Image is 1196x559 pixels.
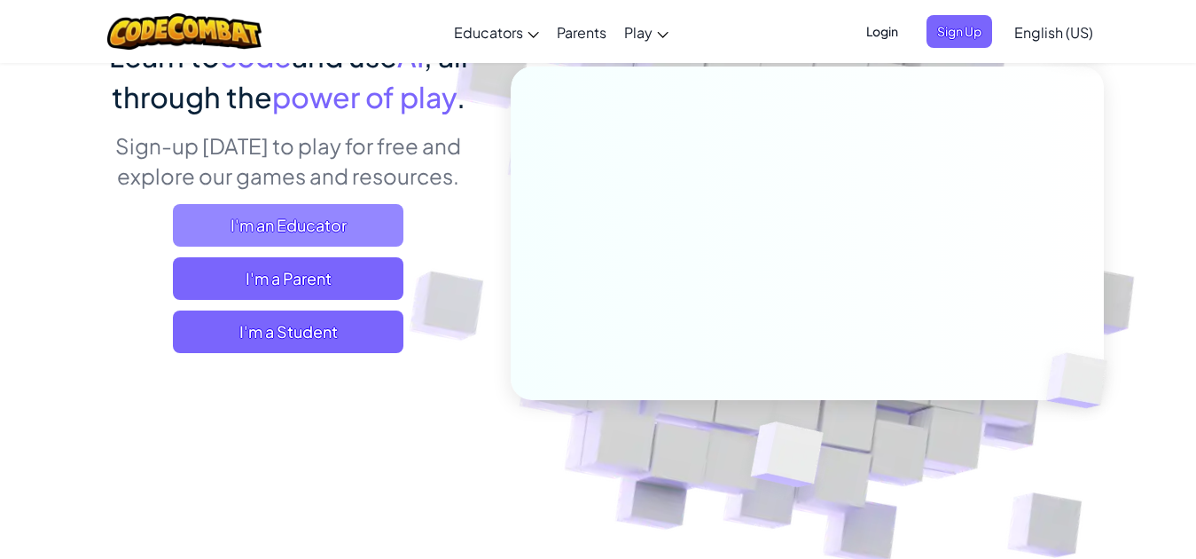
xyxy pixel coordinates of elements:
[454,23,523,42] span: Educators
[173,311,403,353] button: I'm a Student
[624,23,653,42] span: Play
[548,8,615,56] a: Parents
[856,15,909,48] button: Login
[173,257,403,300] a: I'm a Parent
[445,8,548,56] a: Educators
[707,384,865,531] img: Overlap cubes
[615,8,677,56] a: Play
[1014,23,1093,42] span: English (US)
[457,79,465,114] span: .
[1016,316,1149,445] img: Overlap cubes
[93,130,484,191] p: Sign-up [DATE] to play for free and explore our games and resources.
[1005,8,1102,56] a: English (US)
[272,79,457,114] span: power of play
[926,15,992,48] button: Sign Up
[173,204,403,247] a: I'm an Educator
[107,13,262,50] img: CodeCombat logo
